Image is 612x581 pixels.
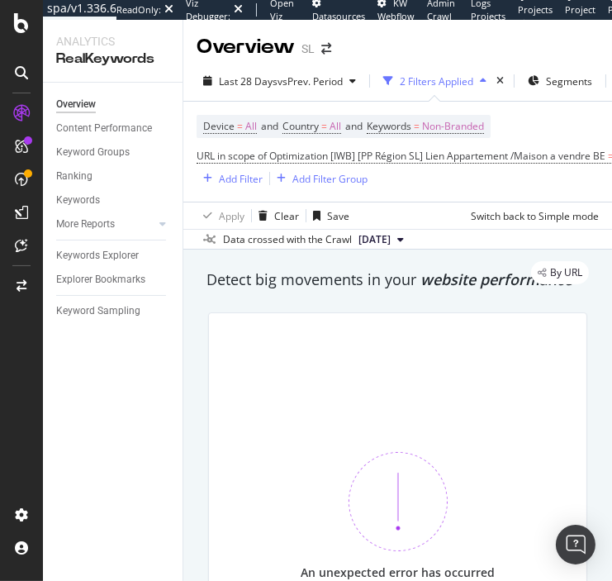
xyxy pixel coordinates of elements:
[56,271,171,288] a: Explorer Bookmarks
[358,232,391,247] span: 2025 Aug. 8th
[464,202,599,229] button: Switch back to Simple mode
[330,115,341,138] span: All
[116,3,161,17] div: ReadOnly:
[56,302,171,320] a: Keyword Sampling
[56,271,145,288] div: Explorer Bookmarks
[565,3,595,29] span: Project Page
[56,216,154,233] a: More Reports
[56,192,100,209] div: Keywords
[550,268,582,278] span: By URL
[56,96,96,113] div: Overview
[306,202,349,229] button: Save
[327,209,349,223] div: Save
[278,74,343,88] span: vs Prev. Period
[274,209,299,223] div: Clear
[56,247,139,264] div: Keywords Explorer
[352,230,410,250] button: [DATE]
[414,119,420,133] span: =
[197,149,605,163] span: URL in scope of Optimization [IWB] [PP Région SL] Lien Appartement /Maison a vendre BE
[56,216,115,233] div: More Reports
[422,115,484,138] span: Non-Branded
[377,68,493,94] button: 2 Filters Applied
[56,247,171,264] a: Keywords Explorer
[531,261,589,284] div: legacy label
[197,68,363,94] button: Last 28 DaysvsPrev. Period
[301,564,495,581] div: An unexpected error has occurred
[312,10,365,22] span: Datasources
[203,119,235,133] span: Device
[367,119,411,133] span: Keywords
[245,115,257,138] span: All
[521,68,599,94] button: Segments
[252,202,299,229] button: Clear
[56,96,171,113] a: Overview
[197,169,263,188] button: Add Filter
[56,144,171,161] a: Keyword Groups
[56,50,169,69] div: RealKeywords
[471,209,599,223] div: Switch back to Simple mode
[56,120,152,137] div: Content Performance
[546,74,592,88] span: Segments
[518,3,553,29] span: Projects List
[56,33,169,50] div: Analytics
[223,232,352,247] div: Data crossed with the Crawl
[219,172,263,186] div: Add Filter
[56,144,130,161] div: Keyword Groups
[56,192,171,209] a: Keywords
[400,74,473,88] div: 2 Filters Applied
[345,119,363,133] span: and
[282,119,319,133] span: Country
[197,33,295,61] div: Overview
[301,40,315,57] div: SL
[237,119,243,133] span: =
[219,74,278,88] span: Last 28 Days
[321,119,327,133] span: =
[493,73,507,89] div: times
[219,209,244,223] div: Apply
[56,120,171,137] a: Content Performance
[349,452,448,551] img: 370bne1z.png
[261,119,278,133] span: and
[321,43,331,55] div: arrow-right-arrow-left
[556,525,595,564] div: Open Intercom Messenger
[56,168,171,185] a: Ranking
[56,168,93,185] div: Ranking
[270,169,368,188] button: Add Filter Group
[56,302,140,320] div: Keyword Sampling
[197,202,244,229] button: Apply
[292,172,368,186] div: Add Filter Group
